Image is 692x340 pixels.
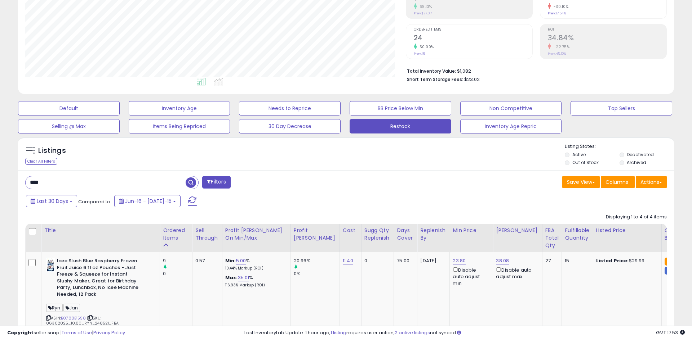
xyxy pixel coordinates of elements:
div: Clear All Filters [25,158,57,165]
div: [PERSON_NAME] [496,227,539,234]
label: Active [572,151,586,158]
div: 0 [163,271,192,277]
div: % [225,275,285,288]
div: 0% [294,271,340,277]
a: 1 listing [331,329,346,336]
small: -22.75% [551,44,570,50]
strong: Copyright [7,329,34,336]
a: 11.40 [343,257,353,264]
button: Items Being Repriced [129,119,230,133]
b: Icee Slush Blue Raspberry Frozen Fruit Juice 6 fl oz Pouches - Just Freeze & Squeeze for Instant ... [57,258,145,299]
div: FBA Total Qty [545,227,559,249]
p: 10.44% Markup (ROI) [225,266,285,271]
div: Min Price [453,227,490,234]
span: Last 30 Days [37,198,68,205]
small: 68.13% [417,4,432,9]
div: Sugg Qty Replenish [364,227,391,242]
div: Title [44,227,157,234]
span: Columns [605,178,628,186]
div: Replenish By [420,227,447,242]
div: 0 [364,258,389,264]
p: Listing States: [565,143,674,150]
button: Default [18,101,120,115]
img: 411DpsRhoUL._SL40_.jpg [46,258,55,272]
span: ROI [548,28,666,32]
a: 38.08 [496,257,509,264]
a: Terms of Use [62,329,92,336]
button: Top Sellers [571,101,672,115]
div: Disable auto adjust max [496,266,536,280]
div: 27 [545,258,556,264]
div: [DATE] [420,258,444,264]
small: Prev: 17.54% [548,11,566,15]
div: 9 [163,258,192,264]
small: Prev: $77.07 [414,11,432,15]
div: $29.99 [596,258,656,264]
small: FBM [665,267,679,275]
button: Save View [562,176,600,188]
div: 75.00 [397,258,412,264]
h2: 24 [414,34,532,44]
button: Inventory Age Repric [460,119,562,133]
p: 116.93% Markup (ROI) [225,283,285,288]
div: Cost [343,227,358,234]
a: B0788B15S8 [61,315,86,321]
a: 2 active listings [395,329,430,336]
span: 2025-08-15 17:53 GMT [656,329,685,336]
button: Non Competitive [460,101,562,115]
div: Profit [PERSON_NAME] [294,227,337,242]
button: Inventory Age [129,101,230,115]
b: Min: [225,257,236,264]
label: Out of Stock [572,159,599,166]
div: Profit [PERSON_NAME] on Min/Max [225,227,288,242]
a: 5.00 [236,257,246,264]
b: Max: [225,274,238,281]
span: Jun-16 - [DATE]-15 [125,198,172,205]
div: Days Cover [397,227,414,242]
div: 0.57 [195,258,217,264]
div: Listed Price [596,227,658,234]
small: FBA [665,258,678,266]
small: Prev: 45.10% [548,51,566,56]
th: Please note that this number is a calculation based on your required days of coverage and your ve... [361,224,394,252]
span: $23.02 [464,76,480,83]
div: Ordered Items [163,227,189,242]
small: -30.10% [551,4,569,9]
div: Fulfillable Quantity [565,227,590,242]
th: The percentage added to the cost of goods (COGS) that forms the calculator for Min & Max prices. [222,224,290,252]
button: Selling @ Max [18,119,120,133]
b: Total Inventory Value: [407,68,456,74]
div: Last InventoryLab Update: 1 hour ago, requires user action, not synced. [244,330,685,336]
label: Deactivated [627,151,654,158]
a: 23.80 [453,257,466,264]
span: Jan [63,304,80,312]
span: Ordered Items [414,28,532,32]
div: Displaying 1 to 4 of 4 items [606,214,667,221]
button: Actions [636,176,667,188]
div: Disable auto adjust min [453,266,487,287]
label: Archived [627,159,646,166]
small: Prev: 16 [414,51,425,56]
div: 15 [565,258,587,264]
button: Restock [350,119,451,133]
li: $1,082 [407,66,661,75]
span: Ryn [46,304,63,312]
button: Columns [601,176,635,188]
b: Listed Price: [596,257,629,264]
button: Last 30 Days [26,195,77,207]
b: Short Term Storage Fees: [407,76,463,82]
button: Filters [202,176,230,189]
button: Needs to Reprice [239,101,341,115]
div: 20.96% [294,258,340,264]
div: seller snap | | [7,330,125,336]
button: 30 Day Decrease [239,119,341,133]
button: Jun-16 - [DATE]-15 [114,195,181,207]
button: BB Price Below Min [350,101,451,115]
small: 50.00% [417,44,434,50]
a: Privacy Policy [93,329,125,336]
a: 35.01 [238,274,249,281]
h2: 34.84% [548,34,666,44]
div: Sell Through [195,227,219,242]
span: Compared to: [78,198,111,205]
div: % [225,258,285,271]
